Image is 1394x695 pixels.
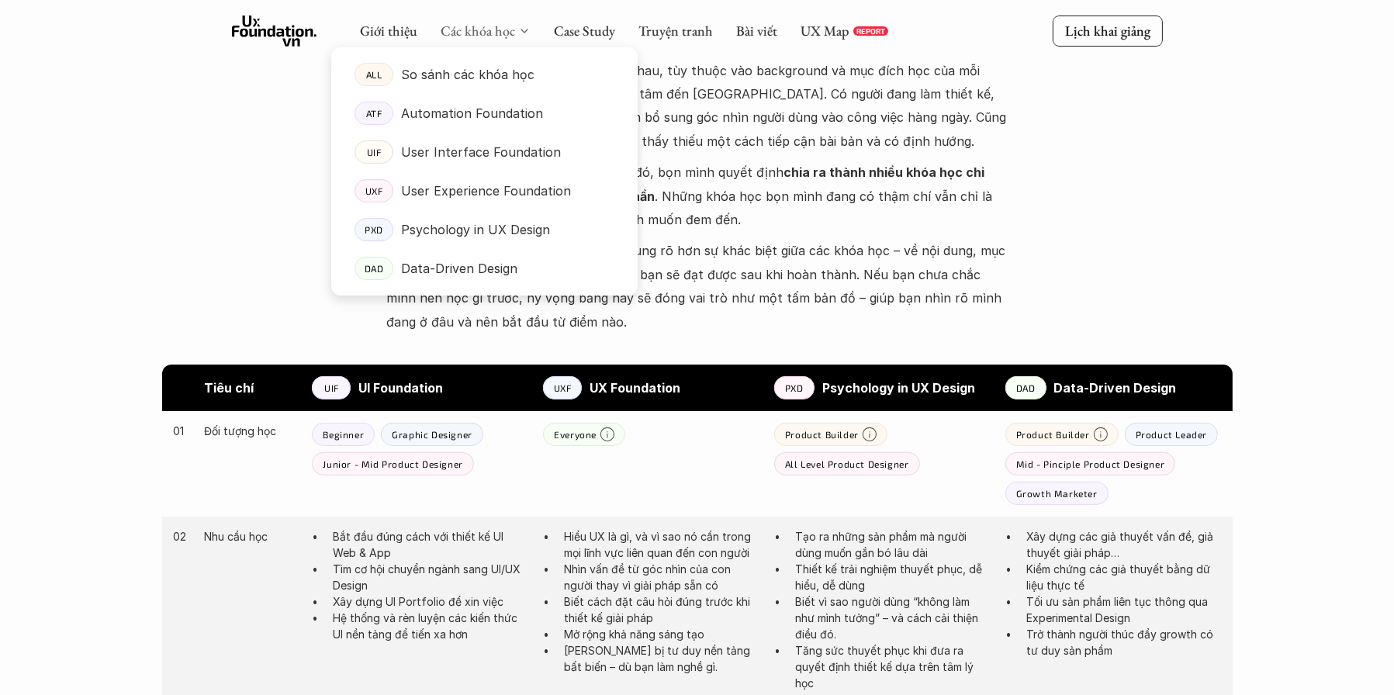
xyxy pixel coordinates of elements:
[365,185,382,196] p: UXF
[785,382,804,393] p: PXD
[554,22,615,40] a: Case Study
[1065,22,1150,40] p: Lịch khai giảng
[795,593,990,642] p: Biết vì sao người dùng “không làm như mình tưởng” – và cách cải thiện điều đó.
[401,218,550,241] p: Psychology in UX Design
[401,63,534,86] p: So sánh các khóa học
[736,22,777,40] a: Bài viết
[387,161,1008,231] p: Các kiến thức về UX rất rộng và khó. Do đó, bọn mình quyết định . Những khóa học bọn mình đang có...
[785,429,859,440] p: Product Builder
[1053,16,1163,46] a: Lịch khai giảng
[358,380,443,396] strong: UI Foundation
[333,528,528,561] p: Bắt đầu đúng cách với thiết kế UI Web & App
[856,26,885,36] p: REPORT
[795,561,990,593] p: Thiết kế trải nghiệm thuyết phục, dễ hiểu, dễ dùng
[441,22,515,40] a: Các khóa học
[204,528,296,545] p: Nhu cầu học
[1016,429,1090,440] p: Product Builder
[324,382,339,393] p: UIF
[801,22,849,40] a: UX Map
[1016,488,1098,499] p: Growth Marketer
[204,380,254,396] strong: Tiêu chí
[174,423,189,439] p: 01
[387,239,1008,334] p: Bảng so sánh dưới đây sẽ giúp bạn hình dung rõ hơn sự khác biệt giữa các khóa học – về nội dung, ...
[853,26,888,36] a: REPORT
[554,382,572,393] p: UXF
[333,561,528,593] p: Tìm cơ hội chuyển ngành sang UI/UX Design
[1026,626,1221,659] p: Trở thành người thúc đẩy growth có tư duy sản phẩm
[795,642,990,691] p: Tăng sức thuyết phục khi đưa ra quyết định thiết kế dựa trên tâm lý học
[323,458,462,469] p: Junior - Mid Product Designer
[331,94,638,133] a: ATFAutomation Foundation
[204,423,296,439] p: Đối tượng học
[323,429,364,440] p: Beginner
[365,224,383,235] p: PXD
[401,102,543,125] p: Automation Foundation
[331,249,638,288] a: DADData-Driven Design
[638,22,713,40] a: Truyện tranh
[564,642,759,675] p: [PERSON_NAME] bị tư duy nền tảng bất biến – dù bạn làm nghề gì.
[785,458,909,469] p: All Level Product Designer
[564,561,759,593] p: Nhìn vấn đề từ góc nhìn của con người thay vì giải pháp sẵn có
[331,210,638,249] a: PXDPsychology in UX Design
[360,22,417,40] a: Giới thiệu
[795,528,990,561] p: Tạo ra những sản phẩm mà người dùng muốn gắn bó lâu dài
[1026,528,1221,561] p: Xây dựng các giả thuyết vấn đề, giả thuyết giải pháp…
[331,171,638,210] a: UXFUser Experience Foundation
[364,263,383,274] p: DAD
[1016,382,1036,393] p: DAD
[1136,429,1207,440] p: Product Leader
[1054,380,1177,396] strong: Data-Driven Design
[564,528,759,561] p: Hiểu UX là gì, và vì sao nó cần trong mọi lĩnh vực liên quan đến con người
[1016,458,1165,469] p: Mid - Pinciple Product Designer
[564,626,759,642] p: Mở rộng khả năng sáng tạo
[331,55,638,94] a: ALLSo sánh các khóa học
[365,69,382,80] p: ALL
[1026,593,1221,626] p: Tối ưu sản phẩm liên tục thông qua Experimental Design
[387,59,1008,154] p: Mỗi người có một lộ trình phù hợp khác nhau, tùy thuộc vào background và mục đích học của mỗi ngư...
[564,593,759,626] p: Biết cách đặt câu hỏi đúng trước khi thiết kế giải pháp
[333,593,528,610] p: Xây dựng UI Portfolio để xin việc
[365,108,382,119] p: ATF
[331,133,638,171] a: UIFUser Interface Foundation
[590,380,680,396] strong: UX Foundation
[822,380,975,396] strong: Psychology in UX Design
[1026,561,1221,593] p: Kiểm chứng các giả thuyết bằng dữ liệu thực tế
[392,429,472,440] p: Graphic Designer
[366,147,381,157] p: UIF
[174,528,189,545] p: 02
[554,429,597,440] p: Everyone
[401,179,571,202] p: User Experience Foundation
[401,140,561,164] p: User Interface Foundation
[333,610,528,642] p: Hệ thống và rèn luyện các kiến thức UI nền tảng để tiến xa hơn
[401,257,517,280] p: Data-Driven Design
